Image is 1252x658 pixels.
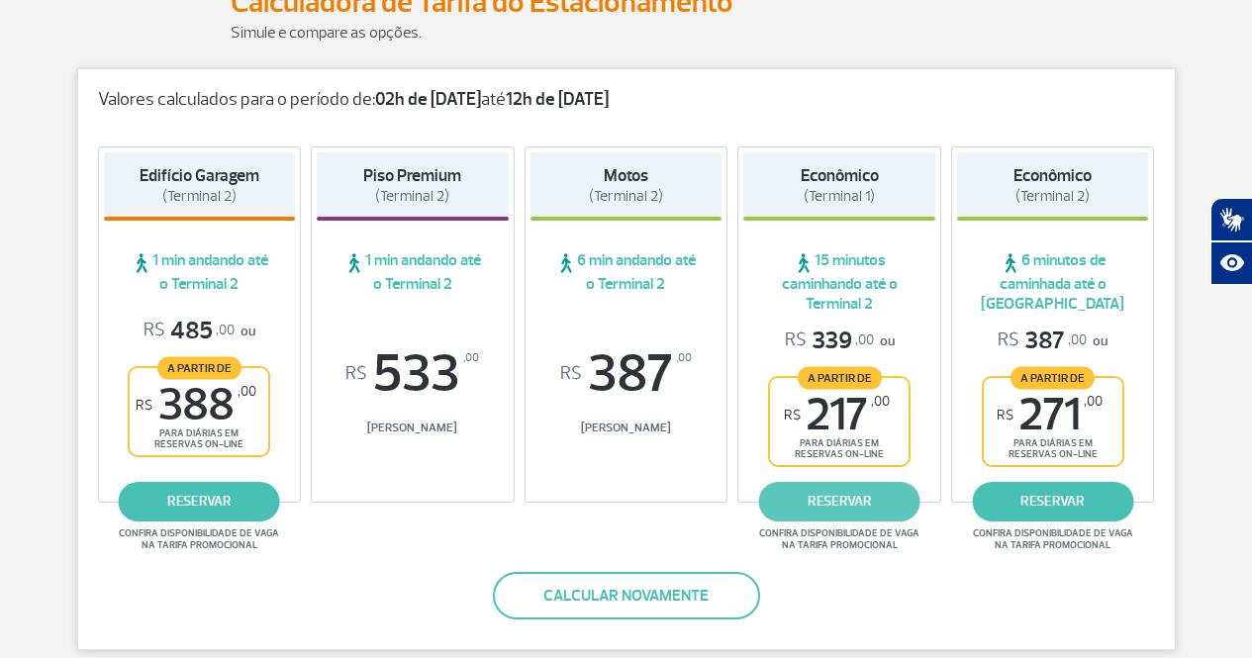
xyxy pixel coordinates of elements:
sup: ,00 [463,347,479,369]
sup: R$ [345,363,367,385]
p: Simule e compare as opções. [231,21,1022,45]
p: ou [998,326,1108,356]
span: para diárias em reservas on-line [787,437,892,460]
span: Confira disponibilidade de vaga na tarifa promocional [970,527,1136,551]
span: 339 [785,326,874,356]
strong: Econômico [801,165,879,186]
span: para diárias em reservas on-line [1001,437,1106,460]
span: para diárias em reservas on-line [146,427,251,450]
sup: R$ [997,407,1013,423]
strong: 12h de [DATE] [506,88,609,111]
strong: Edifício Garagem [140,165,259,186]
button: Abrir recursos assistivos. [1210,241,1252,285]
span: A partir de [798,366,882,389]
strong: Econômico [1013,165,1092,186]
button: Calcular novamente [493,572,760,619]
sup: R$ [784,407,801,423]
a: reservar [972,482,1133,521]
a: reservar [759,482,920,521]
sup: R$ [560,363,582,385]
p: ou [785,326,895,356]
span: Confira disponibilidade de vaga na tarifa promocional [756,527,922,551]
button: Abrir tradutor de língua de sinais. [1210,198,1252,241]
span: 485 [144,316,235,346]
sup: ,00 [676,347,692,369]
span: 388 [136,383,256,427]
p: ou [144,316,255,346]
span: [PERSON_NAME] [317,421,509,435]
span: A partir de [157,356,241,379]
span: Confira disponibilidade de vaga na tarifa promocional [116,527,282,551]
span: 387 [530,347,722,401]
p: Valores calculados para o período de: até [98,89,1155,111]
span: A partir de [1011,366,1095,389]
span: 6 minutos de caminhada até o [GEOGRAPHIC_DATA] [957,250,1149,314]
a: reservar [119,482,280,521]
span: 1 min andando até o Terminal 2 [317,250,509,294]
sup: ,00 [871,393,890,410]
sup: ,00 [1084,393,1103,410]
span: 15 minutos caminhando até o Terminal 2 [743,250,935,314]
strong: Piso Premium [363,165,461,186]
span: 6 min andando até o Terminal 2 [530,250,722,294]
sup: ,00 [238,383,256,400]
span: (Terminal 1) [804,187,875,206]
span: (Terminal 2) [1015,187,1090,206]
span: [PERSON_NAME] [530,421,722,435]
span: (Terminal 2) [589,187,663,206]
div: Plugin de acessibilidade da Hand Talk. [1210,198,1252,285]
strong: 02h de [DATE] [375,88,481,111]
span: (Terminal 2) [162,187,237,206]
span: 533 [317,347,509,401]
span: 387 [998,326,1087,356]
span: (Terminal 2) [375,187,449,206]
span: 1 min andando até o Terminal 2 [104,250,296,294]
strong: Motos [604,165,648,186]
sup: R$ [136,397,152,414]
span: 217 [784,393,890,437]
span: 271 [997,393,1103,437]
